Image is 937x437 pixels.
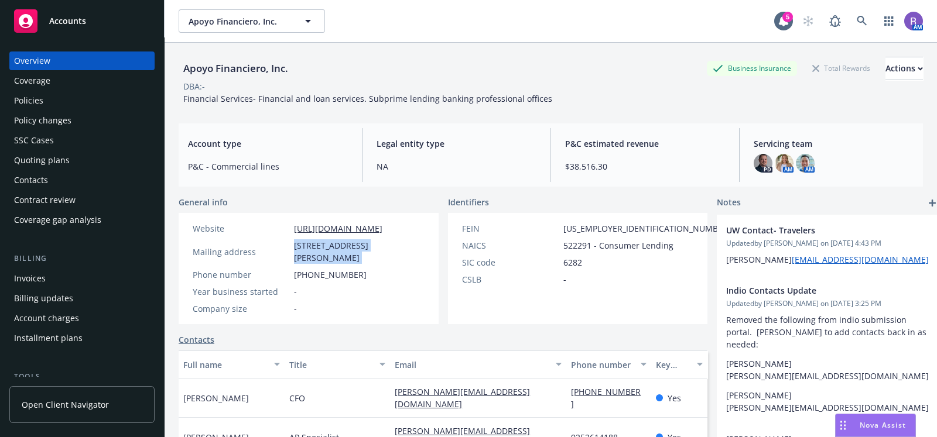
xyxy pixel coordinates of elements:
[796,9,820,33] a: Start snowing
[9,171,155,190] a: Contacts
[14,309,79,328] div: Account charges
[395,359,549,371] div: Email
[754,137,914,150] span: Servicing team
[294,223,382,234] a: [URL][DOMAIN_NAME]
[565,160,725,173] span: $38,516.30
[806,61,876,75] div: Total Rewards
[726,314,930,350] p: Removed the following from indio submission portal. [PERSON_NAME] to add contacts back in as needed:
[9,91,155,110] a: Policies
[563,222,731,235] span: [US_EMPLOYER_IDENTIFICATION_NUMBER]
[9,191,155,209] a: Contract review
[179,333,214,346] a: Contacts
[877,9,901,33] a: Switch app
[193,246,289,258] div: Mailing address
[9,289,155,308] a: Billing updates
[571,359,633,371] div: Phone number
[462,239,559,252] div: NAICS
[823,9,847,33] a: Report a Bug
[668,392,681,404] span: Yes
[188,160,348,173] span: P&C - Commercial lines
[9,71,155,90] a: Coverage
[566,350,651,378] button: Phone number
[9,253,155,264] div: Billing
[835,414,916,437] button: Nova Assist
[563,239,673,252] span: 522291 - Consumer Lending
[193,302,289,315] div: Company size
[390,350,566,378] button: Email
[754,154,772,173] img: photo
[294,285,297,298] span: -
[183,392,249,404] span: [PERSON_NAME]
[179,196,228,208] span: General info
[448,196,489,208] span: Identifiers
[850,9,874,33] a: Search
[462,273,559,285] div: CSLB
[775,154,794,173] img: photo
[193,285,289,298] div: Year business started
[726,389,930,414] p: [PERSON_NAME] [PERSON_NAME][EMAIL_ADDRESS][DOMAIN_NAME]
[726,357,930,382] p: [PERSON_NAME] [PERSON_NAME][EMAIL_ADDRESS][DOMAIN_NAME]
[183,93,552,104] span: Financial Services- Financial and loan services. Subprime lending banking professional offices
[183,80,205,92] div: DBA: -
[563,273,566,285] span: -
[796,154,815,173] img: photo
[179,61,293,76] div: Apoyo Financiero, Inc.
[565,137,725,150] span: P&C estimated revenue
[9,269,155,288] a: Invoices
[836,414,850,436] div: Drag to move
[726,284,900,297] span: Indio Contacts Update
[14,91,43,110] div: Policies
[726,254,929,265] span: [PERSON_NAME]
[14,131,54,150] div: SSC Cases
[9,371,155,383] div: Tools
[717,196,741,210] span: Notes
[462,256,559,269] div: SIC code
[188,137,348,150] span: Account type
[193,269,289,281] div: Phone number
[285,350,391,378] button: Title
[726,238,930,249] span: Updated by [PERSON_NAME] on [DATE] 4:43 PM
[289,359,373,371] div: Title
[9,51,155,70] a: Overview
[726,298,930,309] span: Updated by [PERSON_NAME] on [DATE] 3:25 PM
[14,289,73,308] div: Billing updates
[179,9,325,33] button: Apoyo Financiero, Inc.
[14,211,101,229] div: Coverage gap analysis
[9,309,155,328] a: Account charges
[395,386,530,410] a: [PERSON_NAME][EMAIL_ADDRESS][DOMAIN_NAME]
[14,71,50,90] div: Coverage
[377,160,536,173] span: NA
[183,359,267,371] div: Full name
[289,392,305,404] span: CFO
[792,254,929,265] a: [EMAIL_ADDRESS][DOMAIN_NAME]
[14,191,76,209] div: Contract review
[9,329,155,347] a: Installment plans
[9,5,155,37] a: Accounts
[14,151,70,170] div: Quoting plans
[294,239,425,264] span: [STREET_ADDRESS][PERSON_NAME]
[14,171,48,190] div: Contacts
[294,302,297,315] span: -
[651,350,707,378] button: Key contact
[377,137,536,150] span: Legal entity type
[9,211,155,229] a: Coverage gap analysis
[707,61,797,75] div: Business Insurance
[189,15,290,27] span: Apoyo Financiero, Inc.
[179,350,285,378] button: Full name
[904,12,923,30] img: photo
[14,269,46,288] div: Invoices
[885,57,923,80] button: Actions
[656,359,690,371] div: Key contact
[294,269,367,281] span: [PHONE_NUMBER]
[193,222,289,235] div: Website
[860,420,906,430] span: Nova Assist
[22,398,109,411] span: Open Client Navigator
[14,329,83,347] div: Installment plans
[571,386,641,410] a: [PHONE_NUMBER]
[9,111,155,130] a: Policy changes
[14,111,71,130] div: Policy changes
[462,222,559,235] div: FEIN
[9,151,155,170] a: Quoting plans
[563,256,582,269] span: 6282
